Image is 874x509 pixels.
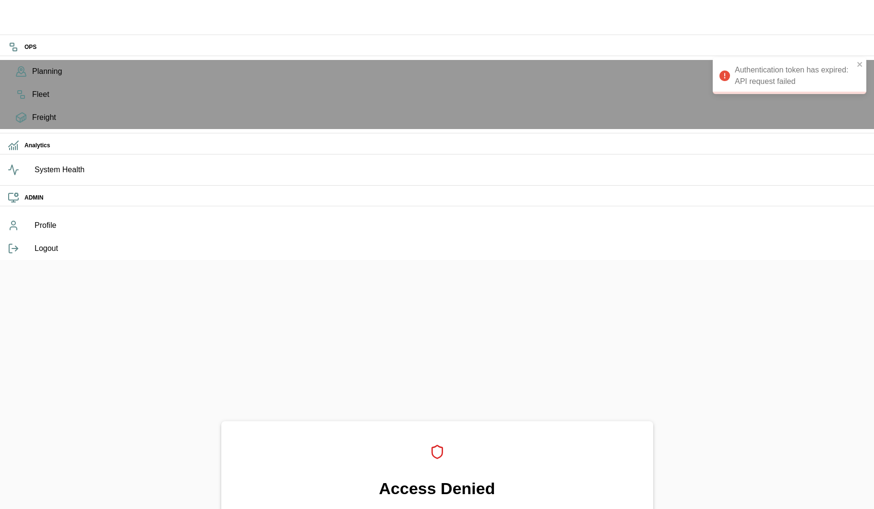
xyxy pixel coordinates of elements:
[35,220,866,231] span: Profile
[857,60,863,70] button: close
[32,112,866,123] span: Freight
[24,43,866,52] h6: OPS
[24,193,866,202] h6: ADMIN
[237,479,638,499] h4: Access Denied
[35,243,866,254] span: Logout
[32,66,866,77] span: Planning
[713,58,866,94] div: Authentication token has expired: API request failed
[32,89,866,100] span: Fleet
[24,141,866,150] h6: Analytics
[35,164,866,176] span: System Health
